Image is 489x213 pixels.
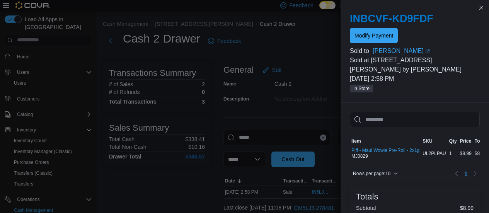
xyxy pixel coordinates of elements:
button: Page 1 of 1 [461,167,470,180]
span: In Store [350,85,373,92]
input: This is a search bar. As you type, the results lower in the page will automatically filter. [350,112,480,127]
button: Close this dialog [477,3,486,12]
svg: External link [425,49,430,54]
div: Sold to [350,46,371,56]
div: $8.99 [458,149,473,158]
span: Qty [449,138,457,144]
span: SKU [423,138,432,144]
span: Modify Payment [354,32,393,39]
nav: Pagination for table: MemoryTable from EuiInMemoryTable [452,167,480,180]
ul: Pagination for table: MemoryTable from EuiInMemoryTable [461,167,470,180]
div: $8.99 [473,149,488,158]
button: Next page [470,169,480,178]
button: Price [458,136,473,146]
p: $8.99 [460,205,474,211]
span: 1 [464,170,467,177]
h3: Totals [356,192,378,201]
button: Item [350,136,421,146]
span: Total [475,138,486,144]
span: Rows per page : 10 [353,170,390,177]
h2: INBCVF-KD9FDF [350,12,480,25]
button: Qty [448,136,458,146]
button: Piff - Maui Wowie Pre-Roll - 2x1g [351,148,419,153]
button: Rows per page:10 [350,169,401,178]
button: Total [473,136,488,146]
div: MJ0829 [351,148,419,159]
p: [DATE] 2:58 PM [350,74,480,83]
div: 1 [448,149,458,158]
a: [PERSON_NAME]External link [373,46,480,56]
button: SKU [421,136,447,146]
span: Item [351,138,361,144]
span: In Store [353,85,370,92]
h6: Subtotal [356,205,376,211]
button: Previous page [452,169,461,178]
span: UL2PLPAU [423,150,446,157]
button: Modify Payment [350,28,398,43]
p: Sold at [STREET_ADDRESS][PERSON_NAME] by [PERSON_NAME] [350,56,480,74]
span: Price [460,138,471,144]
